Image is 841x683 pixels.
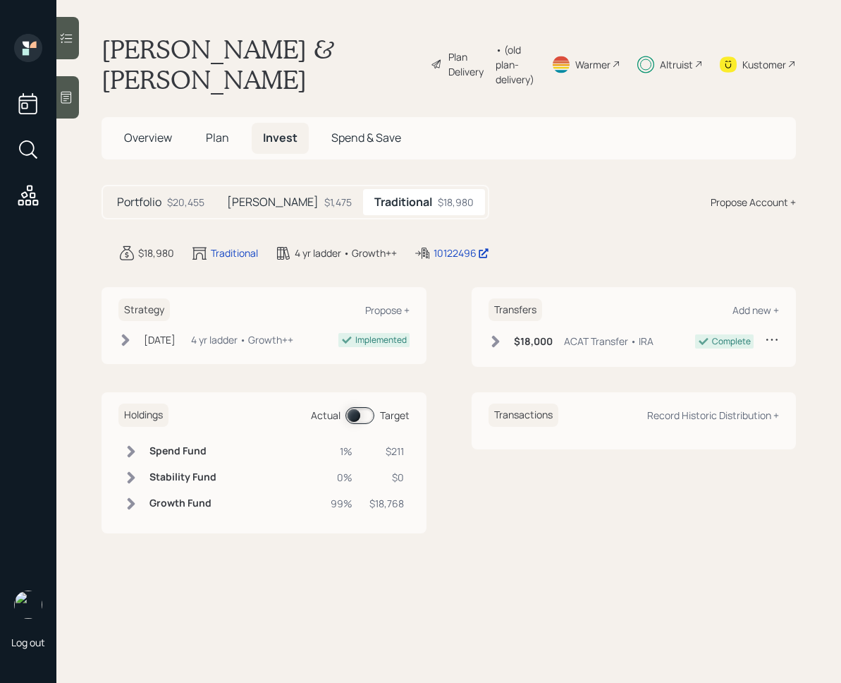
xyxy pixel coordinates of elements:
[144,332,176,347] div: [DATE]
[489,298,542,322] h6: Transfers
[191,332,293,347] div: 4 yr ladder • Growth++
[732,303,779,317] div: Add new +
[138,246,174,260] div: $18,980
[227,195,319,209] h5: [PERSON_NAME]
[514,336,553,348] h6: $18,000
[496,42,534,87] div: • (old plan-delivery)
[149,471,216,483] h6: Stability Fund
[295,246,397,260] div: 4 yr ladder • Growth++
[331,470,352,485] div: 0%
[369,496,404,511] div: $18,768
[331,496,352,511] div: 99%
[742,57,786,72] div: Kustomer
[374,195,432,209] h5: Traditional
[369,470,404,485] div: $0
[575,57,610,72] div: Warmer
[124,130,172,145] span: Overview
[211,246,258,260] div: Traditional
[11,636,45,649] div: Log out
[14,591,42,619] img: retirable_logo.png
[660,57,693,72] div: Altruist
[149,445,216,457] h6: Spend Fund
[369,444,404,459] div: $211
[102,34,419,95] h1: [PERSON_NAME] & [PERSON_NAME]
[206,130,229,145] span: Plan
[365,303,410,317] div: Propose +
[438,195,474,210] div: $18,980
[311,408,340,423] div: Actual
[331,130,401,145] span: Spend & Save
[331,444,352,459] div: 1%
[263,130,297,145] span: Invest
[118,298,170,322] h6: Strategy
[434,246,489,260] div: 10122496
[647,409,779,422] div: Record Historic Distribution +
[118,404,168,427] h6: Holdings
[380,408,410,423] div: Target
[564,334,653,349] div: ACAT Transfer • IRA
[448,49,489,79] div: Plan Delivery
[167,195,204,210] div: $20,455
[711,195,796,210] div: Propose Account +
[149,497,216,509] h6: Growth Fund
[117,195,161,209] h5: Portfolio
[355,334,407,346] div: Implemented
[712,335,751,348] div: Complete
[324,195,352,210] div: $1,475
[489,404,558,427] h6: Transactions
